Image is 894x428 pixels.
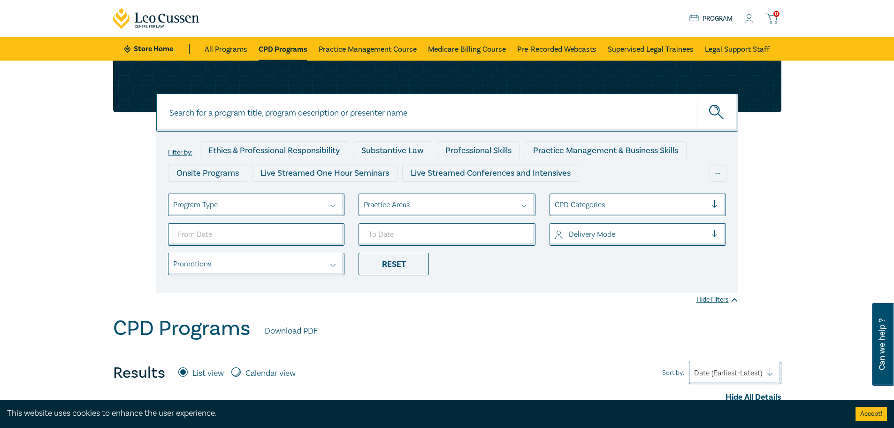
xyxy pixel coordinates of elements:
[608,37,694,61] a: Supervised Legal Trainees
[113,391,781,404] div: Hide All Details
[168,164,247,182] div: Onsite Programs
[856,407,887,421] button: Accept cookies
[113,364,165,382] h4: Results
[200,141,348,159] div: Ethics & Professional Responsibility
[265,325,318,337] a: Download PDF
[192,367,224,380] label: List view
[878,309,886,380] span: Can we help ?
[525,141,687,159] div: Practice Management & Business Skills
[662,368,684,378] span: Sort by:
[252,164,397,182] div: Live Streamed One Hour Seminars
[156,93,738,132] input: Search for a program title, program description or presenter name
[205,37,247,61] a: All Programs
[168,223,345,246] input: From Date
[517,37,596,61] a: Pre-Recorded Webcasts
[428,37,506,61] a: Medicare Billing Course
[173,259,175,269] input: select
[359,223,535,246] input: To Date
[696,295,738,304] div: Hide Filters
[705,37,770,61] a: Legal Support Staff
[437,141,520,159] div: Professional Skills
[319,37,417,61] a: Practice Management Course
[773,11,779,17] span: 0
[542,187,628,204] div: National Programs
[402,164,579,182] div: Live Streamed Conferences and Intensives
[555,200,557,210] input: select
[353,141,432,159] div: Substantive Law
[259,37,307,61] a: CPD Programs
[555,229,557,240] input: select
[321,187,429,204] div: Pre-Recorded Webcasts
[694,368,696,378] input: Sort by
[7,407,841,420] div: This website uses cookies to enhance the user experience.
[245,367,296,380] label: Calendar view
[689,14,733,24] a: Program
[434,187,537,204] div: 10 CPD Point Packages
[113,316,251,341] h1: CPD Programs
[359,253,429,275] div: Reset
[364,200,366,210] input: select
[173,200,175,210] input: select
[168,187,317,204] div: Live Streamed Practical Workshops
[710,164,726,182] div: ...
[168,149,192,156] label: Filter by:
[124,44,190,54] a: Store Home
